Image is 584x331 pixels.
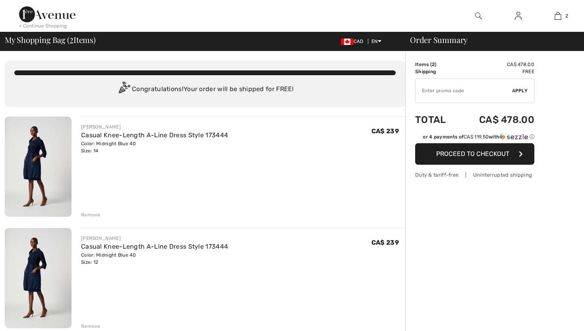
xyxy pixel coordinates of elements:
span: My Shopping Bag ( Items) [5,36,96,44]
img: search the website [475,11,482,21]
td: Free [458,68,534,75]
img: Casual Knee-Length A-Line Dress Style 173444 [5,117,72,217]
a: Casual Knee-Length A-Line Dress Style 173444 [81,243,228,250]
a: Sign In [509,11,528,21]
span: CA$ 239 [371,127,399,135]
div: Duty & tariff-free | Uninterrupted shipping [415,171,534,179]
span: Apply [512,87,528,94]
td: CA$ 478.00 [458,61,534,68]
div: Order Summary [400,36,579,44]
div: Remove [81,211,101,218]
input: Promo code [416,79,512,103]
span: Proceed to Checkout [436,150,509,158]
div: [PERSON_NAME] [81,235,228,242]
div: Color: Midnight Blue 40 Size: 14 [81,140,228,154]
td: Total [415,106,458,133]
div: Congratulations! Your order will be shipped for FREE! [14,82,396,97]
span: 2 [565,12,568,19]
div: Color: Midnight Blue 40 Size: 12 [81,251,228,266]
td: CA$ 478.00 [458,106,534,133]
img: Congratulation2.svg [116,82,132,97]
img: Casual Knee-Length A-Line Dress Style 173444 [5,228,72,328]
div: Remove [81,323,101,330]
span: CA$ 239 [371,239,399,246]
span: 2 [432,62,435,67]
div: < Continue Shopping [19,22,67,29]
img: Canadian Dollar [341,39,354,45]
img: Sezzle [499,133,528,140]
div: or 4 payments of with [423,133,534,140]
span: 2 [70,34,73,44]
span: CAD [341,39,367,44]
img: My Info [515,11,522,21]
a: Casual Knee-Length A-Line Dress Style 173444 [81,131,228,139]
img: 1ère Avenue [19,6,75,22]
td: Shipping [415,68,458,75]
div: or 4 payments ofCA$ 119.50withSezzle Click to learn more about Sezzle [415,133,534,143]
td: Items ( ) [415,61,458,68]
span: CA$ 119.50 [464,134,489,140]
button: Proceed to Checkout [415,143,534,165]
span: EN [371,39,381,44]
a: 2 [538,11,577,21]
img: My Bag [555,11,561,21]
div: [PERSON_NAME] [81,123,228,130]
